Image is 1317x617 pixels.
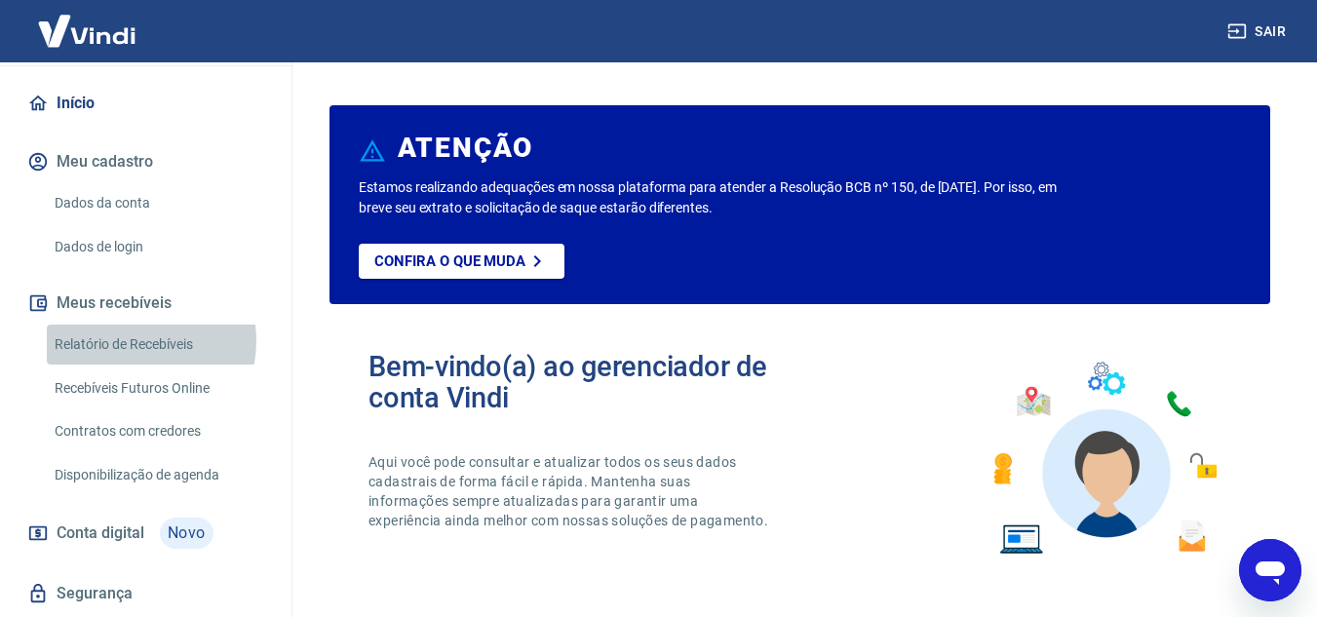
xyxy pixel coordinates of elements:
button: Meus recebíveis [23,282,268,325]
a: Confira o que muda [359,244,564,279]
a: Conta digitalNovo [23,510,268,557]
button: Meu cadastro [23,140,268,183]
p: Confira o que muda [374,252,525,270]
h2: Bem-vindo(a) ao gerenciador de conta Vindi [368,351,800,413]
img: Vindi [23,1,150,60]
h6: ATENÇÃO [398,138,533,158]
a: Início [23,82,268,125]
a: Dados da conta [47,183,268,223]
a: Segurança [23,572,268,615]
a: Disponibilização de agenda [47,455,268,495]
a: Relatório de Recebíveis [47,325,268,365]
span: Novo [160,518,213,549]
a: Dados de login [47,227,268,267]
a: Recebíveis Futuros Online [47,368,268,408]
span: Conta digital [57,520,144,547]
a: Contratos com credores [47,411,268,451]
button: Sair [1223,14,1294,50]
p: Estamos realizando adequações em nossa plataforma para atender a Resolução BCB nº 150, de [DATE].... [359,177,1065,218]
img: Imagem de um avatar masculino com diversos icones exemplificando as funcionalidades do gerenciado... [976,351,1231,566]
iframe: Botão para abrir a janela de mensagens [1239,539,1301,601]
p: Aqui você pode consultar e atualizar todos os seus dados cadastrais de forma fácil e rápida. Mant... [368,452,772,530]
